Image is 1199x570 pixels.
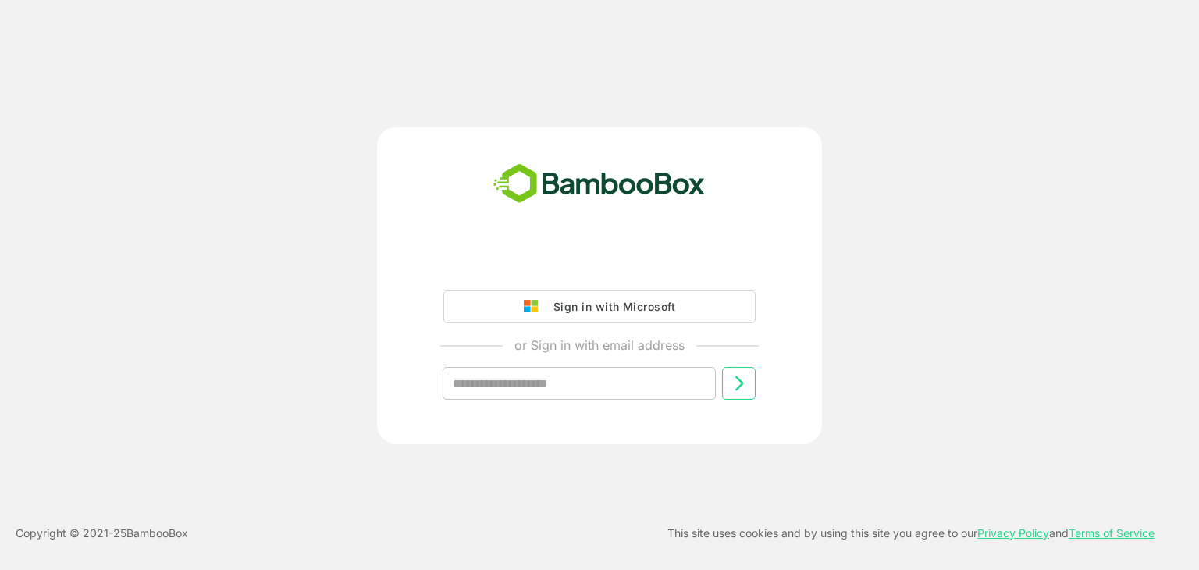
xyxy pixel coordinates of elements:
[546,297,675,317] div: Sign in with Microsoft
[977,526,1049,540] a: Privacy Policy
[485,159,713,210] img: bamboobox
[16,524,188,543] p: Copyright © 2021- 25 BambooBox
[443,290,756,323] button: Sign in with Microsoft
[514,336,685,354] p: or Sign in with email address
[1069,526,1155,540] a: Terms of Service
[667,524,1155,543] p: This site uses cookies and by using this site you agree to our and
[524,300,546,314] img: google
